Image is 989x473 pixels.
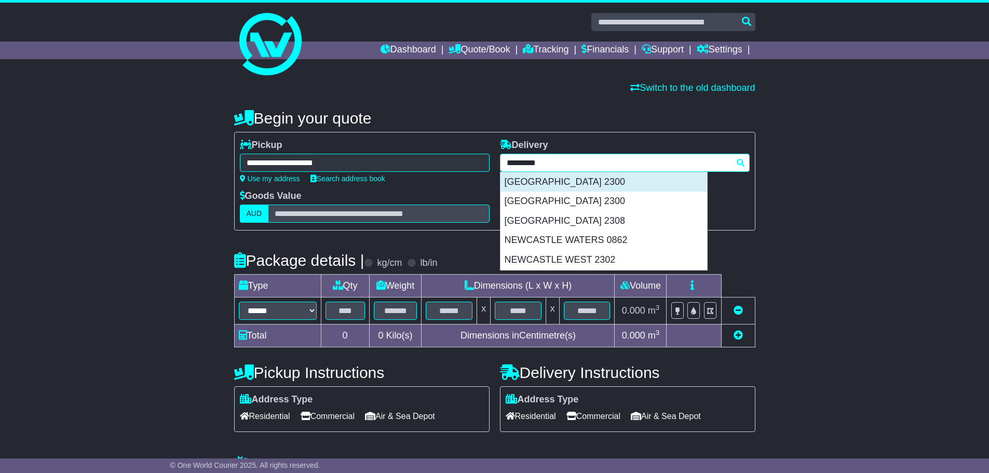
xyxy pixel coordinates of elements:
[240,205,269,223] label: AUD
[422,275,615,298] td: Dimensions (L x W x H)
[566,408,620,424] span: Commercial
[500,211,707,231] div: [GEOGRAPHIC_DATA] 2308
[500,192,707,211] div: [GEOGRAPHIC_DATA] 2300
[656,304,660,312] sup: 3
[365,408,435,424] span: Air & Sea Depot
[240,140,282,151] label: Pickup
[506,394,579,406] label: Address Type
[648,330,660,341] span: m
[500,364,755,381] h4: Delivery Instructions
[170,461,320,469] span: © One World Courier 2025. All rights reserved.
[422,325,615,347] td: Dimensions in Centimetre(s)
[240,174,300,183] a: Use my address
[321,325,369,347] td: 0
[523,42,568,59] a: Tracking
[500,231,707,250] div: NEWCASTLE WATERS 0862
[546,298,559,325] td: x
[506,408,556,424] span: Residential
[622,305,645,316] span: 0.000
[581,42,629,59] a: Financials
[234,110,755,127] h4: Begin your quote
[240,191,302,202] label: Goods Value
[240,394,313,406] label: Address Type
[369,325,422,347] td: Kilo(s)
[378,330,383,341] span: 0
[734,305,743,316] a: Remove this item
[240,408,290,424] span: Residential
[234,325,321,347] td: Total
[630,83,755,93] a: Switch to the old dashboard
[321,275,369,298] td: Qty
[656,329,660,336] sup: 3
[377,258,402,269] label: kg/cm
[369,275,422,298] td: Weight
[234,275,321,298] td: Type
[697,42,742,59] a: Settings
[615,275,667,298] td: Volume
[420,258,437,269] label: lb/in
[500,250,707,270] div: NEWCASTLE WEST 2302
[234,455,755,472] h4: Warranty & Insurance
[500,140,548,151] label: Delivery
[642,42,684,59] a: Support
[381,42,436,59] a: Dashboard
[500,154,750,172] typeahead: Please provide city
[449,42,510,59] a: Quote/Book
[648,305,660,316] span: m
[301,408,355,424] span: Commercial
[477,298,491,325] td: x
[631,408,701,424] span: Air & Sea Depot
[234,252,364,269] h4: Package details |
[234,364,490,381] h4: Pickup Instructions
[500,172,707,192] div: [GEOGRAPHIC_DATA] 2300
[310,174,385,183] a: Search address book
[622,330,645,341] span: 0.000
[734,330,743,341] a: Add new item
